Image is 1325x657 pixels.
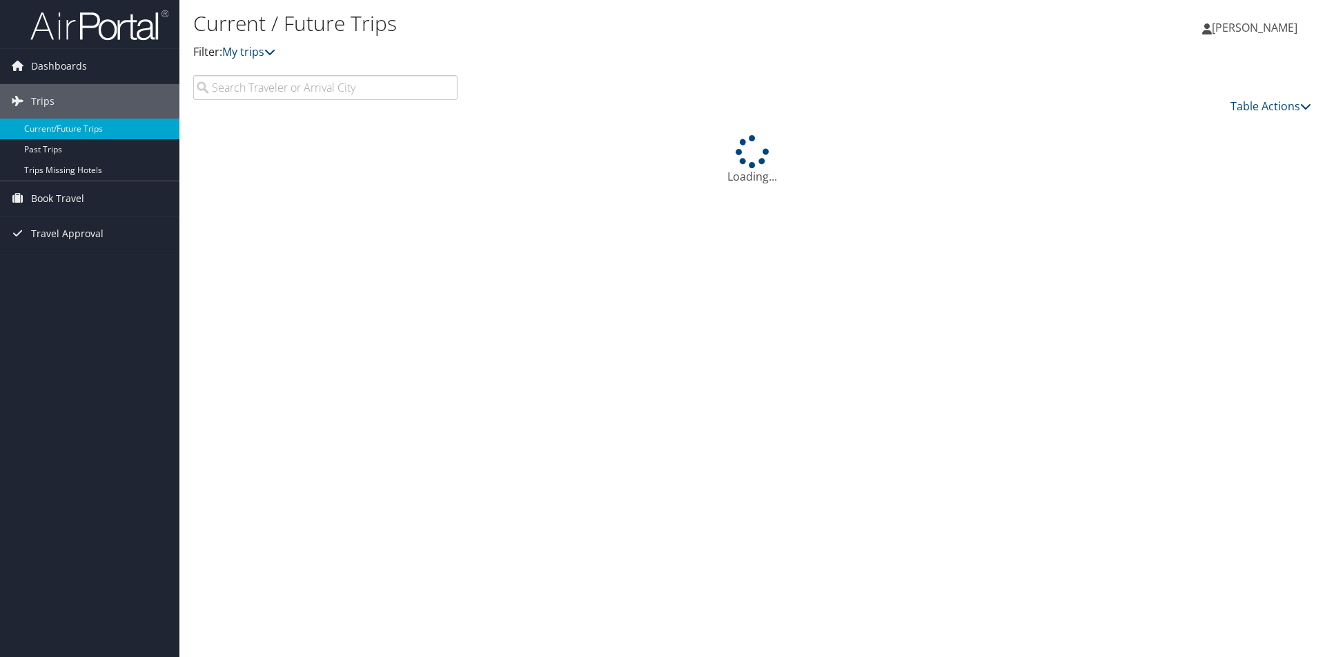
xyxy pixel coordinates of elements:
span: Trips [31,84,55,119]
span: Book Travel [31,181,84,216]
input: Search Traveler or Arrival City [193,75,458,100]
span: Dashboards [31,49,87,83]
span: [PERSON_NAME] [1212,20,1297,35]
h1: Current / Future Trips [193,9,939,38]
a: Table Actions [1230,99,1311,114]
span: Travel Approval [31,216,104,251]
a: My trips [222,44,275,59]
a: [PERSON_NAME] [1202,7,1311,48]
img: airportal-logo.png [30,9,168,41]
p: Filter: [193,43,939,61]
div: Loading... [193,135,1311,185]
